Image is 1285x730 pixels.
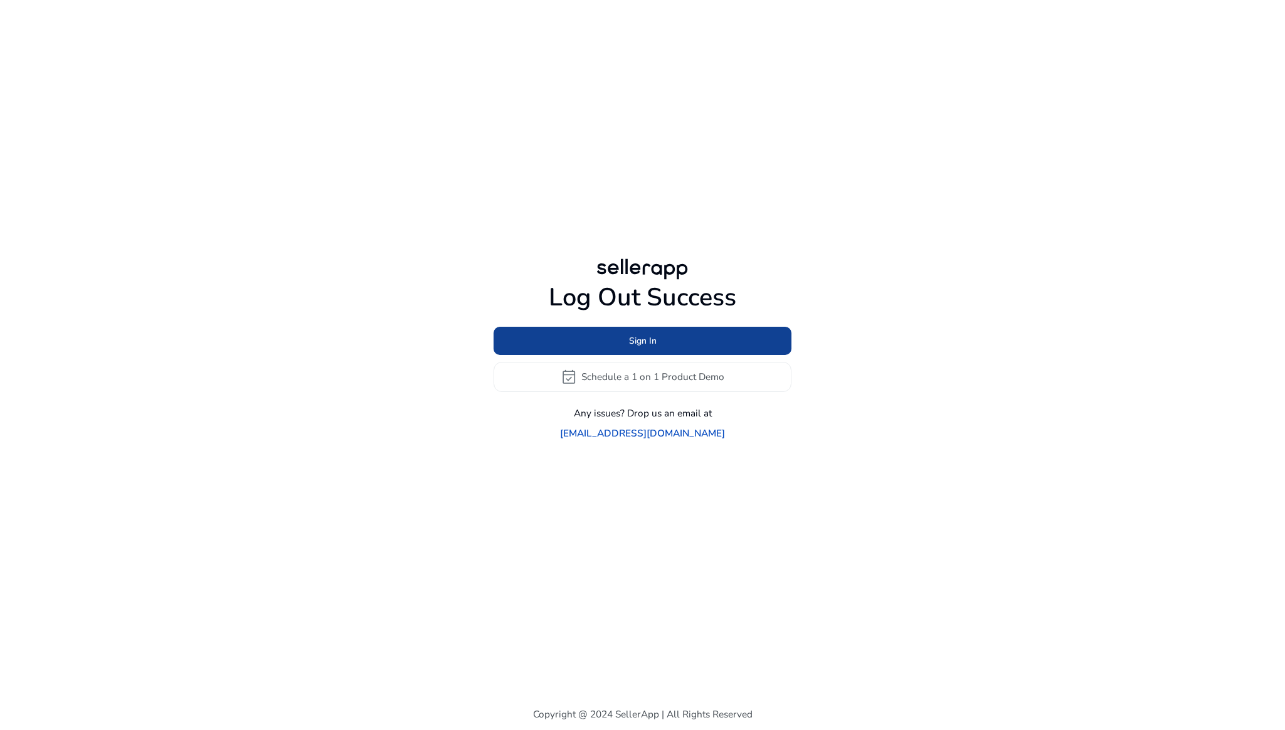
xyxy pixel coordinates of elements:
[560,426,725,440] a: [EMAIL_ADDRESS][DOMAIN_NAME]
[494,327,791,355] button: Sign In
[629,334,657,347] span: Sign In
[494,362,791,392] button: event_availableSchedule a 1 on 1 Product Demo
[561,369,577,385] span: event_available
[574,406,712,420] p: Any issues? Drop us an email at
[494,283,791,313] h1: Log Out Success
